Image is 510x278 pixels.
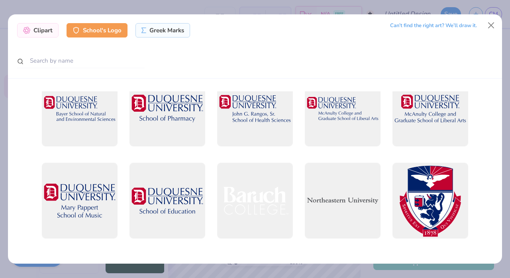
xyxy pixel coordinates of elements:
[17,23,59,37] div: Clipart
[135,23,190,37] div: Greek Marks
[67,23,127,37] div: School's Logo
[390,19,477,33] div: Can’t find the right art? We’ll draw it.
[17,53,145,68] input: Search by name
[484,18,499,33] button: Close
